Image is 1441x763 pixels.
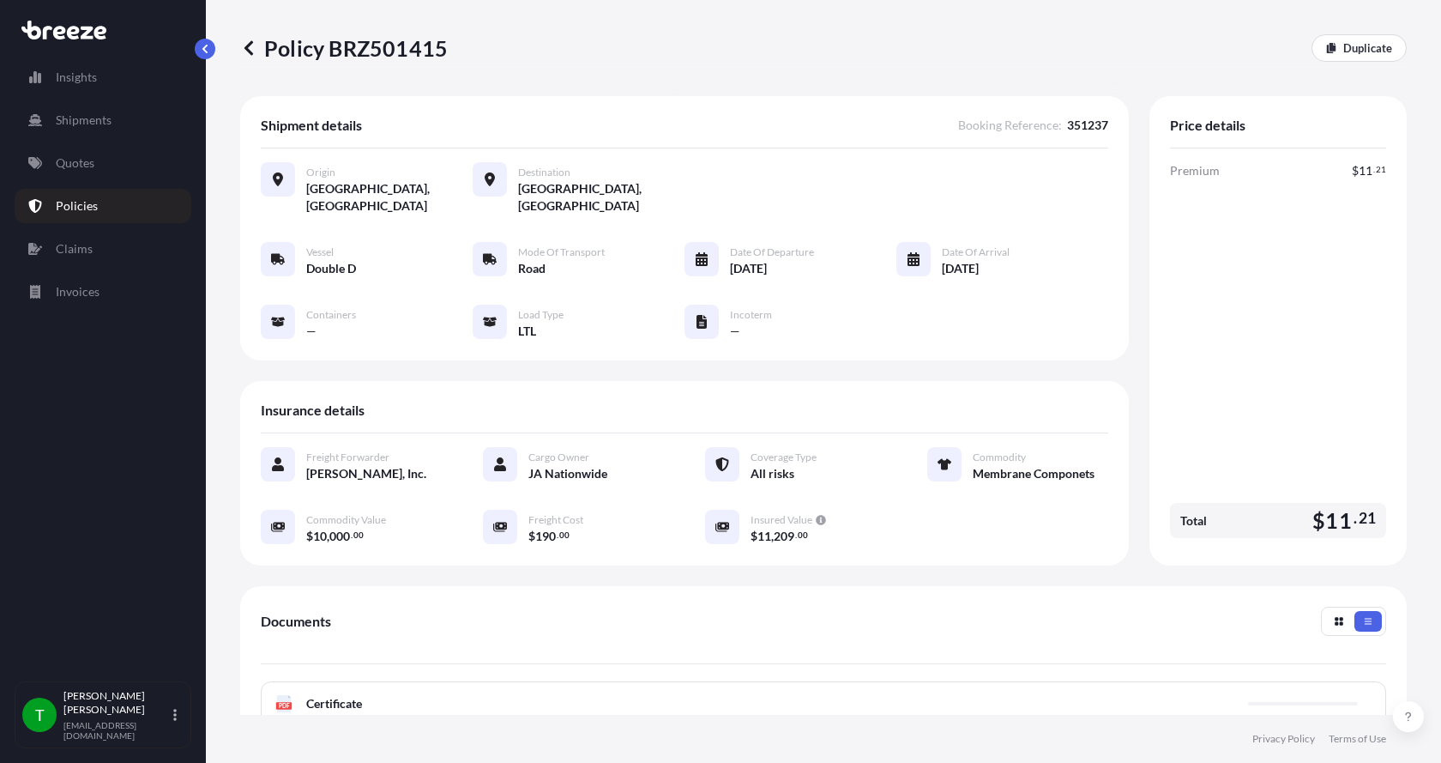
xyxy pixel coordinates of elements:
[1354,513,1357,524] span: .
[518,323,536,340] span: LTL
[1329,732,1386,746] a: Terms of Use
[63,689,170,717] p: [PERSON_NAME] [PERSON_NAME]
[757,530,771,542] span: 11
[1311,34,1407,62] a: Duplicate
[1312,510,1325,531] span: $
[751,530,757,542] span: $
[306,465,426,482] span: [PERSON_NAME], Inc.
[958,117,1062,134] span: Booking Reference :
[261,613,331,630] span: Documents
[528,451,589,464] span: Cargo Owner
[306,245,334,259] span: Vessel
[306,323,317,340] span: —
[15,103,191,137] a: Shipments
[1373,167,1375,173] span: .
[1352,165,1359,177] span: $
[1376,167,1386,173] span: 21
[279,703,290,709] text: PDF
[1325,510,1351,531] span: 11
[56,197,98,215] p: Policies
[261,402,365,419] span: Insurance details
[15,275,191,309] a: Invoices
[518,180,684,215] span: [GEOGRAPHIC_DATA], [GEOGRAPHIC_DATA]
[751,513,812,527] span: Insured Value
[56,283,99,300] p: Invoices
[751,465,794,482] span: All risks
[973,465,1094,482] span: Membrane Componets
[795,532,797,538] span: .
[306,260,356,277] span: Double D
[528,465,607,482] span: JA Nationwide
[730,308,772,322] span: Incoterm
[353,532,364,538] span: 00
[306,451,389,464] span: Freight Forwarder
[771,530,774,542] span: ,
[1170,117,1245,134] span: Price details
[15,60,191,94] a: Insights
[329,530,350,542] span: 000
[518,166,570,179] span: Destination
[306,695,362,712] span: Certificate
[1359,513,1376,524] span: 21
[240,34,448,62] p: Policy BRZ501415
[306,513,386,527] span: Commodity Value
[798,532,808,538] span: 00
[559,532,570,538] span: 00
[1252,732,1315,746] a: Privacy Policy
[35,706,45,724] span: T
[730,323,740,340] span: —
[973,451,1026,464] span: Commodity
[261,117,362,134] span: Shipment details
[730,245,814,259] span: Date of Departure
[1067,117,1108,134] span: 351237
[327,530,329,542] span: ,
[528,530,535,542] span: $
[528,513,583,527] span: Freight Cost
[15,146,191,180] a: Quotes
[306,180,473,215] span: [GEOGRAPHIC_DATA], [GEOGRAPHIC_DATA]
[1359,165,1372,177] span: 11
[730,260,767,277] span: [DATE]
[774,530,794,542] span: 209
[306,166,335,179] span: Origin
[56,240,93,257] p: Claims
[942,260,979,277] span: [DATE]
[313,530,327,542] span: 10
[518,308,564,322] span: Load Type
[557,532,558,538] span: .
[15,189,191,223] a: Policies
[1343,39,1392,57] p: Duplicate
[1170,162,1220,179] span: Premium
[56,154,94,172] p: Quotes
[306,308,356,322] span: Containers
[535,530,556,542] span: 190
[306,530,313,542] span: $
[518,245,605,259] span: Mode of Transport
[56,69,97,86] p: Insights
[15,232,191,266] a: Claims
[56,112,112,129] p: Shipments
[1180,512,1207,530] span: Total
[518,260,546,277] span: Road
[63,720,170,741] p: [EMAIL_ADDRESS][DOMAIN_NAME]
[942,245,1010,259] span: Date of Arrival
[751,451,817,464] span: Coverage Type
[351,532,353,538] span: .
